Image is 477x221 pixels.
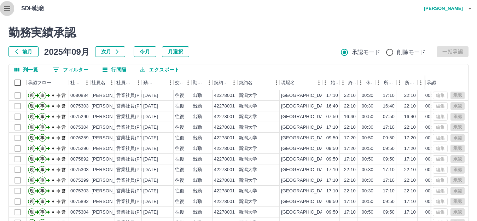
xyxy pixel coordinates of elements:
text: 事 [40,167,45,172]
text: 営 [62,210,66,215]
button: メニュー [271,77,282,88]
div: 17:10 [326,124,338,131]
div: 営業社員(PT契約) [116,124,153,131]
div: 00:50 [425,209,437,216]
div: 新潟大学 [239,209,257,216]
div: 22:10 [344,188,356,194]
div: 09:50 [383,145,395,152]
div: 営業社員(PT契約) [116,114,153,120]
div: 所定終業 [396,75,418,90]
div: 出勤 [193,114,202,120]
div: 42278001 [214,167,235,173]
div: 交通費 [175,75,183,90]
div: 休憩 [357,75,375,90]
text: 現 [30,125,34,130]
button: ソート [155,78,165,88]
button: メニュー [106,77,117,88]
div: [GEOGRAPHIC_DATA] [281,135,330,141]
div: 終業 [348,75,356,90]
div: 42278001 [214,103,235,110]
div: 社員番号 [70,75,82,90]
div: 営業社員(PT契約) [116,92,153,99]
div: 0075296 [70,145,89,152]
div: 09:50 [383,209,395,216]
text: 事 [40,199,45,204]
div: 00:30 [362,167,373,173]
div: 42278001 [214,156,235,163]
div: 00:50 [362,145,373,152]
div: 勤務日 [142,75,174,90]
text: 営 [62,93,66,98]
div: 所定開始 [384,75,395,90]
div: [PERSON_NAME] [92,209,130,216]
div: [DATE] [143,167,158,173]
div: 22:10 [404,177,416,184]
div: [GEOGRAPHIC_DATA] [281,92,330,99]
div: 新潟大学 [239,145,257,152]
div: 09:50 [326,198,338,205]
div: 往復 [175,188,184,194]
text: 現 [30,104,34,109]
div: [DATE] [143,124,158,131]
div: 17:10 [344,209,356,216]
text: 営 [62,167,66,172]
div: 42278001 [214,114,235,120]
div: [PERSON_NAME] [92,135,130,141]
div: 17:10 [383,92,395,99]
div: 09:50 [326,156,338,163]
text: Ａ [51,210,55,215]
button: 今月 [134,46,156,57]
div: [GEOGRAPHIC_DATA] [281,177,330,184]
div: 往復 [175,124,184,131]
div: [DATE] [143,156,158,163]
div: 新潟大学 [239,124,257,131]
div: 00:30 [425,103,437,110]
div: 22:10 [344,92,356,99]
text: 営 [62,135,66,140]
div: 17:10 [344,198,356,205]
div: 0075304 [70,124,89,131]
div: [PERSON_NAME] [92,167,130,173]
div: 営業社員(PT契約) [116,198,153,205]
div: 往復 [175,145,184,152]
button: フィルター表示 [47,64,94,75]
text: Ａ [51,167,55,172]
text: 営 [62,146,66,151]
div: [GEOGRAPHIC_DATA] [281,209,330,216]
div: 22:10 [344,103,356,110]
div: [GEOGRAPHIC_DATA] [281,188,330,194]
div: 現場名 [280,75,322,90]
div: 42278001 [214,177,235,184]
div: 00:30 [425,167,437,173]
button: メニュー [133,77,144,88]
div: 22:10 [404,167,416,173]
div: 17:10 [326,177,338,184]
div: 42278001 [214,198,235,205]
div: 往復 [175,177,184,184]
div: 42278001 [214,135,235,141]
button: エクスポート [135,64,185,75]
div: 承認フロー [28,75,51,90]
div: 営業社員(PT契約) [116,156,153,163]
div: 22:10 [404,124,416,131]
div: 00:50 [362,156,373,163]
div: 新潟大学 [239,92,257,99]
text: 事 [40,146,45,151]
text: 営 [62,125,66,130]
div: 00:50 [362,209,373,216]
div: 0075303 [70,103,89,110]
div: 00:50 [362,198,373,205]
div: 営業社員(PT契約) [116,135,153,141]
button: メニュー [314,77,324,88]
text: 現 [30,135,34,140]
div: 0075892 [70,156,89,163]
text: 事 [40,93,45,98]
div: 新潟大学 [239,103,257,110]
text: 事 [40,135,45,140]
div: 00:30 [425,177,437,184]
div: 17:10 [404,198,416,205]
div: 09:50 [383,135,395,141]
button: 月選択 [162,46,189,57]
div: 社員名 [92,75,105,90]
text: 事 [40,210,45,215]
